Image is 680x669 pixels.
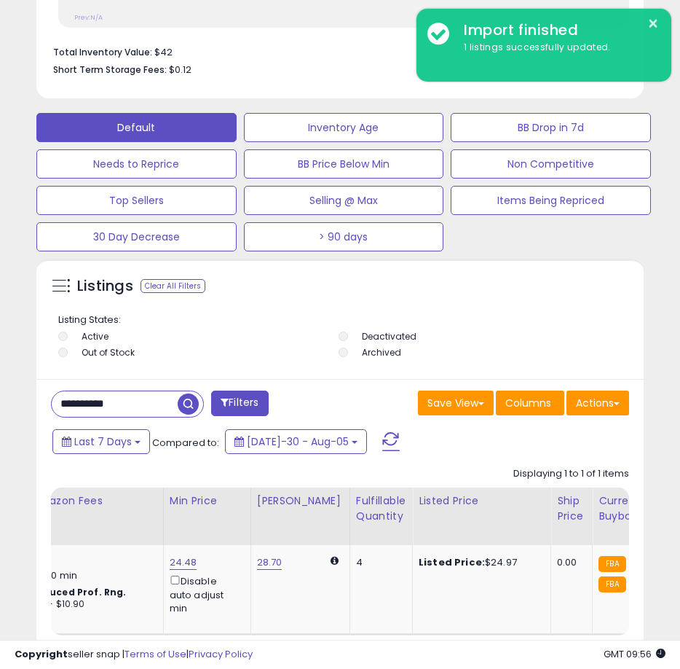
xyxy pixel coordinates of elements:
button: > 90 days [244,222,444,251]
b: Total Inventory Value: [53,46,152,58]
div: 4 [356,556,401,569]
a: 28.70 [257,555,282,570]
a: Terms of Use [124,647,186,661]
div: Ship Price [557,493,586,524]
span: Columns [505,396,551,410]
button: Selling @ Max [244,186,444,215]
label: Archived [362,346,401,359]
div: $0.30 min [31,569,152,582]
small: FBA [598,556,625,572]
div: [PERSON_NAME] [257,493,344,509]
button: Inventory Age [244,113,444,142]
label: Out of Stock [82,346,135,359]
h5: Listings [77,276,133,297]
li: $42 [53,42,618,60]
button: Top Sellers [36,186,237,215]
button: Filters [211,391,268,416]
small: FBA [598,576,625,592]
div: 15% [31,556,152,569]
b: Short Term Storage Fees: [53,63,167,76]
button: Actions [566,391,629,415]
button: × [647,15,659,33]
button: Columns [496,391,564,415]
div: seller snap | | [15,648,253,662]
button: 30 Day Decrease [36,222,237,251]
span: Compared to: [152,436,219,450]
div: Clear All Filters [141,279,205,293]
div: Current Buybox Price [598,493,673,524]
label: Deactivated [362,330,416,343]
span: 2025-08-13 09:56 GMT [604,647,665,661]
div: Displaying 1 to 1 of 1 items [513,467,629,481]
b: Reduced Prof. Rng. [31,586,127,598]
div: Listed Price [419,493,545,509]
strong: Copyright [15,647,68,661]
button: Needs to Reprice [36,149,237,179]
a: 24.48 [170,555,197,570]
button: Last 7 Days [52,429,150,454]
button: BB Drop in 7d [451,113,651,142]
button: Non Competitive [451,149,651,179]
span: Last 7 Days [74,434,132,449]
div: Min Price [170,493,245,509]
span: [DATE]-30 - Aug-05 [247,434,349,449]
button: [DATE]-30 - Aug-05 [225,429,367,454]
button: BB Price Below Min [244,149,444,179]
div: Fulfillable Quantity [356,493,406,524]
div: Import finished [453,20,660,41]
span: $0.12 [169,63,191,77]
div: $10 - $10.90 [31,598,152,611]
div: Amazon Fees [31,493,157,509]
div: 1 listings successfully updated. [453,41,660,55]
div: 0.00 [557,556,581,569]
p: Listing States: [58,313,625,327]
button: Default [36,113,237,142]
label: Active [82,330,108,343]
button: Save View [418,391,494,415]
a: Privacy Policy [189,647,253,661]
div: $24.97 [419,556,539,569]
button: Items Being Repriced [451,186,651,215]
div: Disable auto adjust min [170,573,240,615]
b: Listed Price: [419,555,485,569]
small: Prev: N/A [74,13,103,22]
